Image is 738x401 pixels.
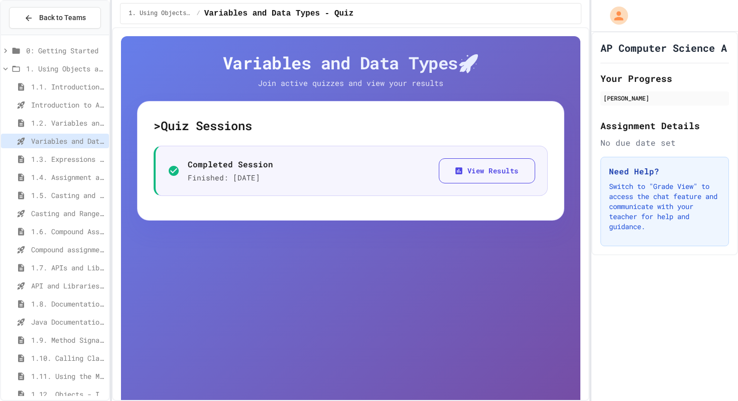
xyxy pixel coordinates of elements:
span: Back to Teams [39,13,86,23]
button: View Results [439,158,535,184]
span: 1.12. Objects - Instances of Classes [31,389,105,399]
span: Variables and Data Types - Quiz [204,8,354,20]
span: Introduction to Algorithms, Programming, and Compilers [31,99,105,110]
span: 1.5. Casting and Ranges of Values [31,190,105,201]
div: My Account [599,4,631,27]
p: Join active quizzes and view your results [237,77,463,89]
span: Compound assignment operators - Quiz [31,244,105,255]
h2: Your Progress [600,71,729,85]
span: Variables and Data Types - Quiz [31,136,105,146]
h2: Assignment Details [600,119,729,133]
h3: Need Help? [609,165,720,177]
p: Completed Session [188,158,273,170]
iframe: chat widget [696,361,728,391]
h5: > Quiz Sessions [154,118,547,134]
span: 1.3. Expressions and Output [New] [31,154,105,164]
span: API and Libraries - Topic 1.7 [31,280,105,291]
span: 1.2. Variables and Data Types [31,118,105,128]
iframe: chat widget [655,317,728,360]
span: Casting and Ranges of variables - Quiz [31,208,105,219]
span: 0: Getting Started [26,45,105,56]
div: [PERSON_NAME] [603,93,726,103]
span: Java Documentation with Comments - Topic 1.8 [31,317,105,327]
h4: Variables and Data Types 🚀 [137,52,564,73]
span: 1.8. Documentation with Comments and Preconditions [31,298,105,309]
span: 1.4. Assignment and Input [31,172,105,182]
button: Back to Teams [9,7,101,29]
p: Switch to "Grade View" to access the chat feature and communicate with your teacher for help and ... [609,181,720,232]
span: 1.9. Method Signatures [31,335,105,345]
span: 1.7. APIs and Libraries [31,262,105,273]
span: 1.11. Using the Math Class [31,371,105,381]
span: 1.1. Introduction to Algorithms, Programming, and Compilers [31,81,105,92]
p: Finished: [DATE] [188,172,273,183]
span: 1. Using Objects and Methods [26,63,105,74]
div: No due date set [600,137,729,149]
span: 1. Using Objects and Methods [129,10,192,18]
h1: AP Computer Science A [600,41,727,55]
span: 1.6. Compound Assignment Operators [31,226,105,237]
span: / [196,10,200,18]
span: 1.10. Calling Class Methods [31,353,105,363]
